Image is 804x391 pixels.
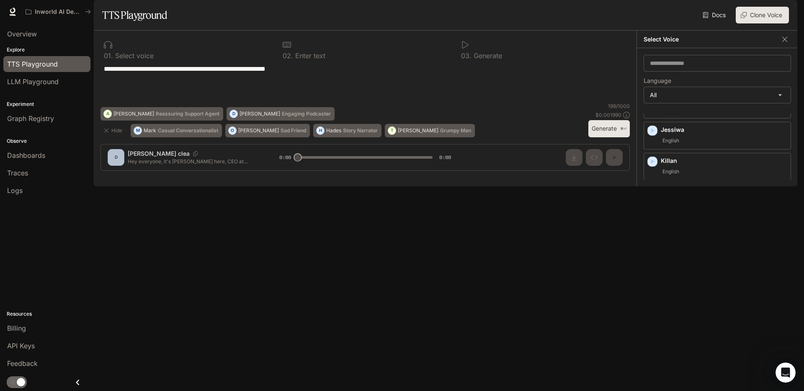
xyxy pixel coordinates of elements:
[736,7,789,23] button: Clone Voice
[317,124,324,137] div: H
[238,128,279,133] p: [PERSON_NAME]
[326,128,341,133] p: Hades
[608,103,630,110] p: 199 / 1000
[398,128,438,133] p: [PERSON_NAME]
[158,128,218,133] p: Casual Conversationalist
[661,157,787,165] p: Killan
[776,363,796,383] iframe: Intercom live chat
[313,124,381,137] button: HHadesStory Narrator
[461,52,472,59] p: 0 3 .
[644,78,671,84] p: Language
[102,7,167,23] h1: TTS Playground
[282,111,331,116] p: Engaging Podcaster
[440,128,471,133] p: Grumpy Man
[293,52,325,59] p: Enter text
[230,107,237,121] div: D
[661,167,681,177] span: English
[343,128,378,133] p: Story Narrator
[661,126,787,134] p: Jessiwa
[104,52,113,59] p: 0 1 .
[472,52,502,59] p: Generate
[240,111,280,116] p: [PERSON_NAME]
[227,107,335,121] button: D[PERSON_NAME]Engaging Podcaster
[644,87,791,103] div: All
[22,3,95,20] button: All workspaces
[229,124,236,137] div: O
[661,136,681,146] span: English
[588,120,630,137] button: Generate⌘⏎
[225,124,310,137] button: O[PERSON_NAME]Sad Friend
[113,52,154,59] p: Select voice
[281,128,306,133] p: Sad Friend
[620,126,626,131] p: ⌘⏎
[104,107,111,121] div: A
[131,124,222,137] button: MMarkCasual Conversationalist
[100,124,127,137] button: Hide
[701,7,729,23] a: Docs
[388,124,396,137] div: T
[113,111,154,116] p: [PERSON_NAME]
[385,124,475,137] button: T[PERSON_NAME]Grumpy Man
[283,52,293,59] p: 0 2 .
[100,107,223,121] button: A[PERSON_NAME]Reassuring Support Agent
[144,128,156,133] p: Mark
[156,111,219,116] p: Reassuring Support Agent
[35,8,82,15] p: Inworld AI Demos
[134,124,142,137] div: M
